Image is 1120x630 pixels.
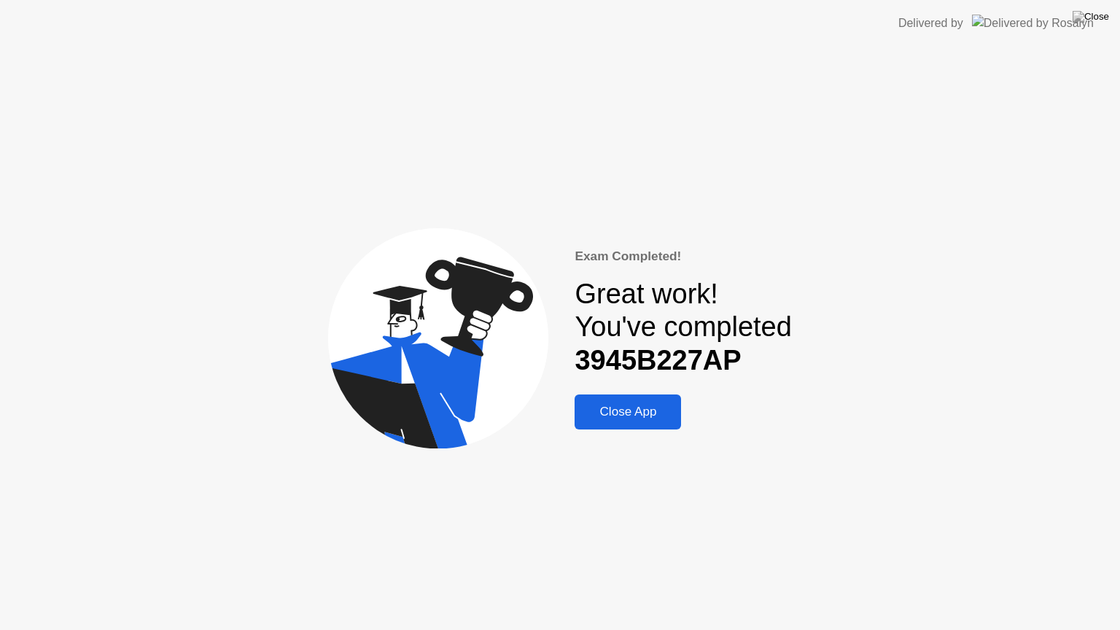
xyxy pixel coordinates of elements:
[575,394,681,429] button: Close App
[575,345,741,376] b: 3945B227AP
[972,15,1094,31] img: Delivered by Rosalyn
[898,15,963,32] div: Delivered by
[575,247,791,266] div: Exam Completed!
[579,405,677,419] div: Close App
[1073,11,1109,23] img: Close
[575,278,791,378] div: Great work! You've completed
